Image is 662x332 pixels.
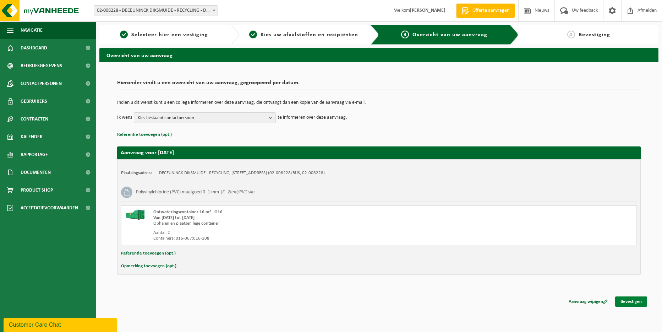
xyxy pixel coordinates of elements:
[117,130,172,139] button: Referentie toevoegen (opt.)
[261,32,358,38] span: Kies uw afvalstoffen en recipiënten
[94,5,218,16] span: 02-008228 - DECEUNINCK DIKSMUIDE - RECYCLING - DIKSMUIDE
[21,21,43,39] span: Navigatie
[21,75,62,92] span: Contactpersonen
[410,8,445,13] strong: [PERSON_NAME]
[21,164,51,181] span: Documenten
[567,31,575,38] span: 4
[125,209,146,220] img: HK-XO-16-GN-00.png
[117,100,641,105] p: Indien u dit wenst kunt u een collega informeren over deze aanvraag, die ontvangt dan een kopie v...
[153,215,195,220] strong: Van [DATE] tot [DATE]
[153,221,407,226] div: Ophalen en plaatsen lege container
[21,128,43,146] span: Kalender
[401,31,409,38] span: 3
[412,32,487,38] span: Overzicht van uw aanvraag
[121,262,176,271] button: Opmerking toevoegen (opt.)
[159,170,325,176] td: DECEUNINCK DIKSMUIDE - RECYCLING, [STREET_ADDRESS] (02-008228/BUS, 02-008228)
[131,32,208,38] span: Selecteer hier een vestiging
[563,296,613,307] a: Aanvraag wijzigen
[21,39,47,57] span: Dashboard
[21,57,62,75] span: Bedrijfsgegevens
[103,31,225,39] a: 1Selecteer hier een vestiging
[121,150,174,156] strong: Aanvraag voor [DATE]
[94,6,218,16] span: 02-008228 - DECEUNINCK DIKSMUIDE - RECYCLING - DIKSMUIDE
[4,316,119,332] iframe: chat widget
[121,171,152,175] strong: Plaatsingsadres:
[456,4,515,18] a: Offerte aanvragen
[153,230,407,236] div: Aantal: 2
[471,7,511,14] span: Offerte aanvragen
[278,112,347,123] p: te informeren over deze aanvraag.
[21,181,53,199] span: Product Shop
[99,48,658,62] h2: Overzicht van uw aanvraag
[121,249,176,258] button: Referentie toevoegen (opt.)
[243,31,365,39] a: 2Kies uw afvalstoffen en recipiënten
[117,112,132,123] p: Ik wens
[222,189,255,195] i: F - Zand/PVC slib
[615,296,647,307] a: Bevestigen
[21,110,48,128] span: Contracten
[21,92,47,110] span: Gebruikers
[134,112,276,123] button: Kies bestaand contactpersoon
[21,146,48,164] span: Rapportage
[153,210,223,214] span: Ontwateringscontainer 16 m³ - O16
[579,32,610,38] span: Bevestiging
[138,113,266,123] span: Kies bestaand contactpersoon
[120,31,128,38] span: 1
[136,187,255,198] h3: Polyvinylchloride (PVC) maalgoed 0 -1 mm |
[21,199,78,217] span: Acceptatievoorwaarden
[117,80,641,90] h2: Hieronder vindt u een overzicht van uw aanvraag, gegroepeerd per datum.
[153,236,407,241] div: Containers: 016-067;016-108
[249,31,257,38] span: 2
